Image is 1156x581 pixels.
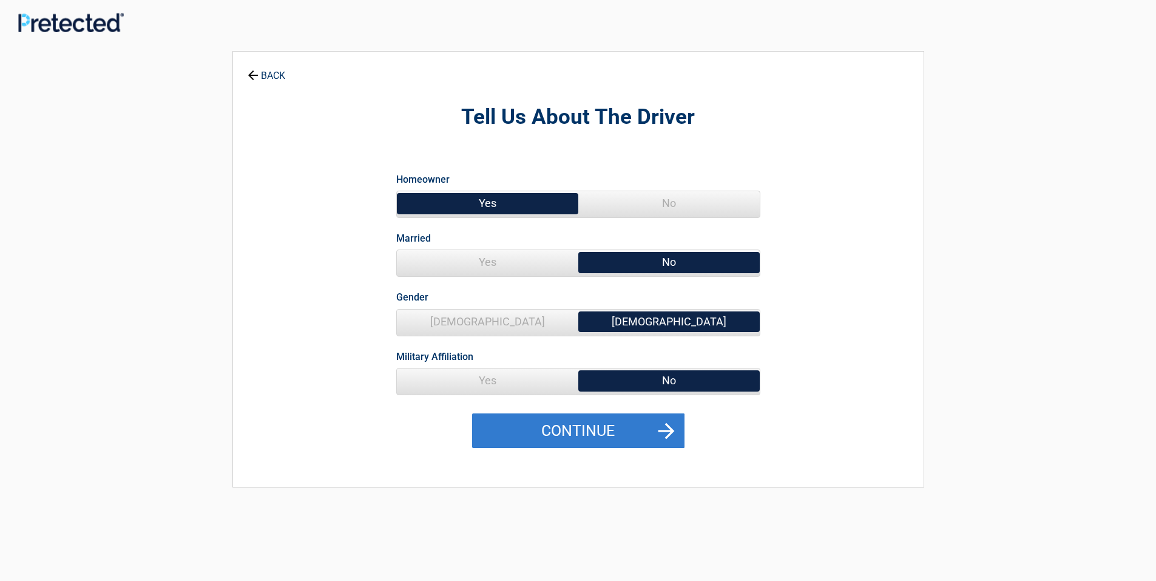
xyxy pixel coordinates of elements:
[396,230,431,246] label: Married
[396,289,428,305] label: Gender
[578,250,760,274] span: No
[397,310,578,334] span: [DEMOGRAPHIC_DATA]
[397,191,578,216] span: Yes
[578,191,760,216] span: No
[245,59,288,81] a: BACK
[472,413,684,449] button: Continue
[578,310,760,334] span: [DEMOGRAPHIC_DATA]
[397,250,578,274] span: Yes
[578,369,760,393] span: No
[397,369,578,393] span: Yes
[396,348,473,365] label: Military Affiliation
[18,13,124,32] img: Main Logo
[300,103,857,132] h2: Tell Us About The Driver
[396,171,450,188] label: Homeowner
